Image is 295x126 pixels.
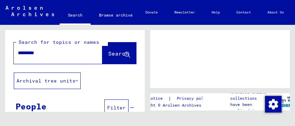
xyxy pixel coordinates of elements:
span: Search [108,50,129,57]
mat-label: Search for topics or names [19,39,99,45]
a: Legal notice [134,95,168,102]
button: Filter [104,99,129,116]
img: Change consent [265,96,282,113]
img: Arolsen_neg.svg [6,6,54,16]
a: About Us [259,4,292,21]
div: | [134,95,219,102]
a: Donate [137,4,166,21]
a: Contact [228,4,259,21]
p: Copyright © Arolsen Archives, 2021 [134,102,219,108]
a: Newsletter [166,4,203,21]
p: have been realized in partnership with [230,101,272,120]
a: Help [203,4,228,21]
span: Filter [107,105,126,111]
a: Browse archive [91,7,141,23]
a: Privacy policy [171,95,219,102]
button: Archival tree units [14,72,81,89]
a: Search [60,7,91,25]
button: Search [102,42,136,64]
div: People [16,100,47,113]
